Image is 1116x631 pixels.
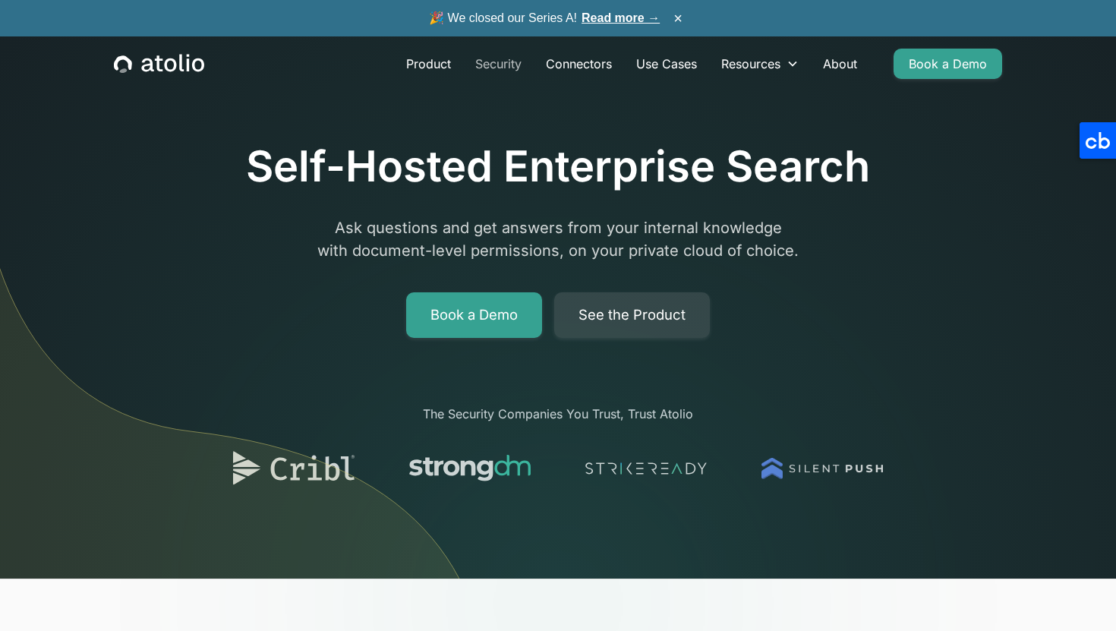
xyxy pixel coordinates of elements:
[582,11,660,24] a: Read more →
[554,292,710,338] a: See the Product
[218,405,898,423] div: The Security Companies You Trust, Trust Atolio
[534,49,624,79] a: Connectors
[394,49,463,79] a: Product
[894,49,1002,79] a: Book a Demo
[721,55,780,73] div: Resources
[266,216,850,262] p: Ask questions and get answers from your internal knowledge with document-level permissions, on yo...
[669,10,687,27] button: ×
[114,54,204,74] a: home
[761,447,883,490] img: logo
[709,49,811,79] div: Resources
[406,292,542,338] a: Book a Demo
[246,141,870,192] h1: Self-Hosted Enterprise Search
[624,49,709,79] a: Use Cases
[585,447,707,490] img: logo
[463,49,534,79] a: Security
[429,9,660,27] span: 🎉 We closed our Series A!
[811,49,869,79] a: About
